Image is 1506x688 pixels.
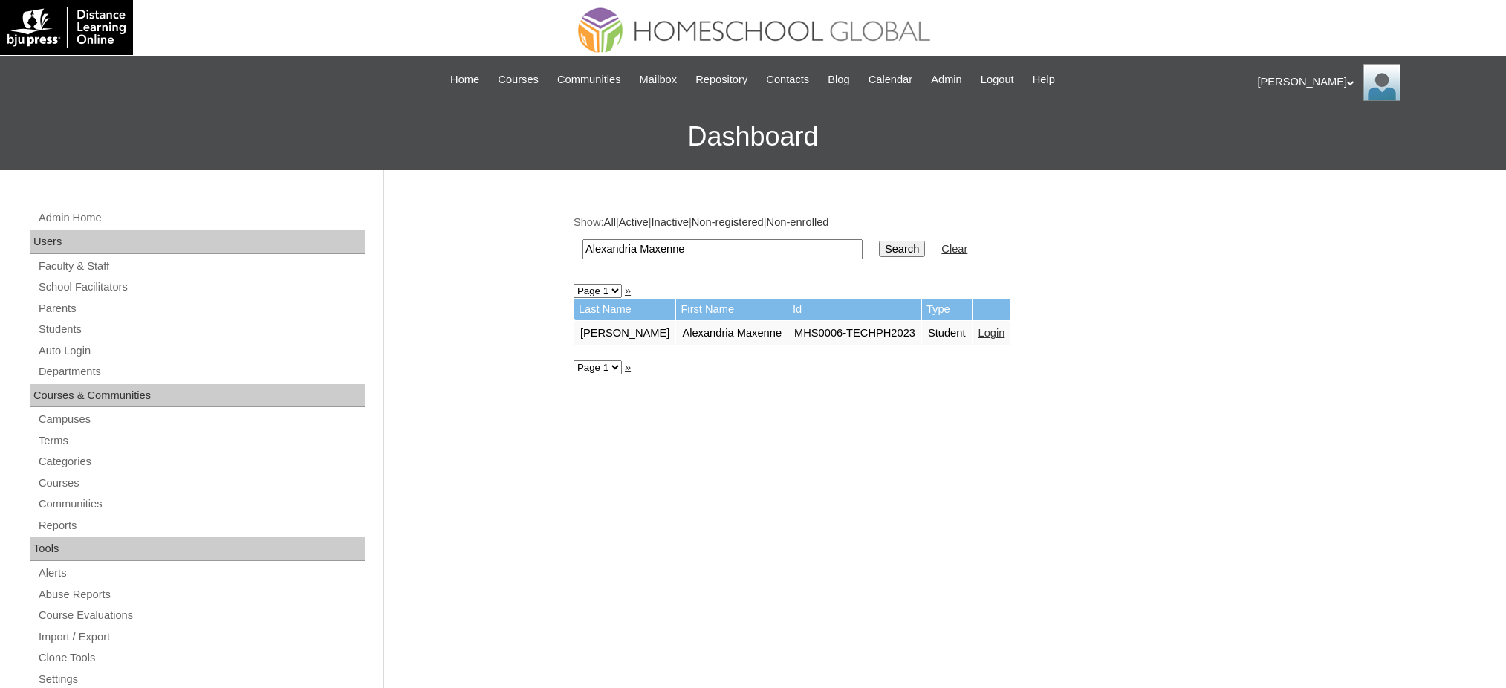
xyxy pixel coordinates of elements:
[37,564,365,582] a: Alerts
[924,71,970,88] a: Admin
[37,410,365,429] a: Campuses
[695,71,747,88] span: Repository
[7,7,126,48] img: logo-white.png
[651,216,689,228] a: Inactive
[30,230,365,254] div: Users
[574,299,676,320] td: Last Name
[1258,64,1492,101] div: [PERSON_NAME]
[676,299,788,320] td: First Name
[692,216,764,228] a: Non-registered
[37,278,365,296] a: School Facilitators
[37,585,365,604] a: Abuse Reports
[450,71,479,88] span: Home
[443,71,487,88] a: Home
[922,299,972,320] td: Type
[981,71,1014,88] span: Logout
[828,71,849,88] span: Blog
[37,452,365,471] a: Categories
[931,71,962,88] span: Admin
[574,215,1309,267] div: Show: | | | |
[37,628,365,646] a: Import / Export
[788,299,921,320] td: Id
[582,239,863,259] input: Search
[37,320,365,339] a: Students
[37,495,365,513] a: Communities
[788,321,921,346] td: MHS0006-TECHPH2023
[37,474,365,493] a: Courses
[37,257,365,276] a: Faculty & Staff
[30,537,365,561] div: Tools
[7,103,1499,170] h3: Dashboard
[37,342,365,360] a: Auto Login
[1033,71,1055,88] span: Help
[676,321,788,346] td: Alexandria Maxenne
[625,285,631,296] a: »
[37,606,365,625] a: Course Evaluations
[861,71,920,88] a: Calendar
[604,216,616,228] a: All
[1025,71,1062,88] a: Help
[498,71,539,88] span: Courses
[869,71,912,88] span: Calendar
[37,432,365,450] a: Terms
[941,243,967,255] a: Clear
[37,363,365,381] a: Departments
[557,71,621,88] span: Communities
[767,216,829,228] a: Non-enrolled
[640,71,678,88] span: Mailbox
[978,327,1005,339] a: Login
[37,209,365,227] a: Admin Home
[879,241,925,257] input: Search
[30,384,365,408] div: Courses & Communities
[973,71,1022,88] a: Logout
[37,299,365,318] a: Parents
[820,71,857,88] a: Blog
[759,71,817,88] a: Contacts
[619,216,649,228] a: Active
[490,71,546,88] a: Courses
[625,361,631,373] a: »
[574,321,676,346] td: [PERSON_NAME]
[37,516,365,535] a: Reports
[688,71,755,88] a: Repository
[550,71,629,88] a: Communities
[632,71,685,88] a: Mailbox
[37,649,365,667] a: Clone Tools
[766,71,809,88] span: Contacts
[922,321,972,346] td: Student
[1363,64,1400,101] img: Ariane Ebuen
